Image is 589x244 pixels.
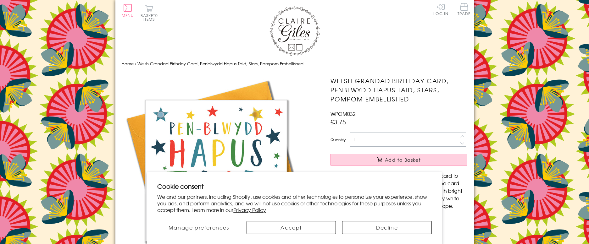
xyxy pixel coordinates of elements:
[331,110,356,117] span: WPOM032
[143,13,158,22] span: 0 items
[331,137,346,143] label: Quantity
[233,206,266,214] a: Privacy Policy
[433,3,448,15] a: Log In
[331,76,467,103] h1: Welsh Grandad Birthday Card, Penblwydd Hapus Taid, Stars, Pompom Embellished
[137,61,303,67] span: Welsh Grandad Birthday Card, Penblwydd Hapus Taid, Stars, Pompom Embellished
[141,5,158,21] button: Basket0 items
[331,117,346,126] span: £3.75
[331,154,467,165] button: Add to Basket
[157,182,432,191] h2: Cookie consent
[157,193,432,213] p: We and our partners, including Shopify, use cookies and other technologies to personalize your ex...
[157,221,240,234] button: Manage preferences
[269,6,320,56] img: Claire Giles Greetings Cards
[385,157,421,163] span: Add to Basket
[342,221,431,234] button: Decline
[122,4,134,17] button: Menu
[122,61,134,67] a: Home
[458,3,471,15] span: Trade
[135,61,136,67] span: ›
[169,224,229,231] span: Manage preferences
[122,57,468,70] nav: breadcrumbs
[122,13,134,18] span: Menu
[458,3,471,17] a: Trade
[247,221,336,234] button: Accept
